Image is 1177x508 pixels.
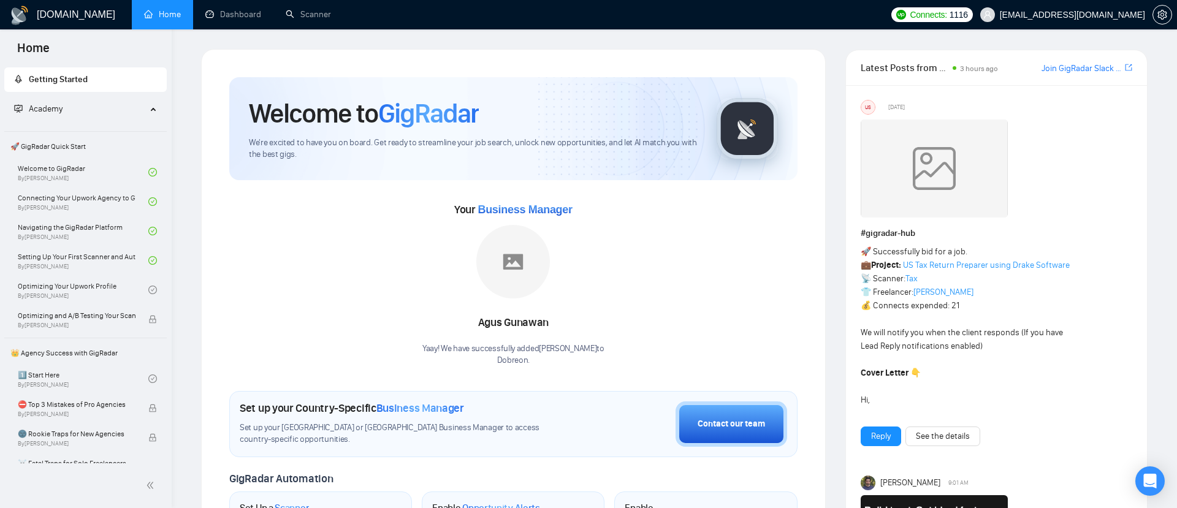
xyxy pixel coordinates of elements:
strong: Project: [871,260,901,270]
span: Latest Posts from the GigRadar Community [861,60,950,75]
strong: Cover Letter 👇 [861,368,921,378]
span: Business Manager [478,203,572,216]
span: Academy [14,104,63,114]
a: Optimizing Your Upwork ProfileBy[PERSON_NAME] [18,276,148,303]
span: user [983,10,992,19]
span: check-circle [148,168,157,176]
span: 👑 Agency Success with GigRadar [6,341,166,365]
div: US [861,100,875,114]
span: check-circle [148,256,157,265]
a: homeHome [144,9,181,20]
span: fund-projection-screen [14,104,23,113]
span: 1116 [950,8,968,21]
span: lock [148,463,157,471]
span: Getting Started [29,74,88,85]
span: check-circle [148,286,157,294]
a: Tax [905,273,918,284]
span: GigRadar Automation [229,472,333,485]
span: Business Manager [376,401,464,415]
img: weqQh+iSagEgQAAAABJRU5ErkJggg== [861,119,1008,218]
span: rocket [14,75,23,83]
a: Welcome to GigRadarBy[PERSON_NAME] [18,159,148,186]
div: Contact our team [698,417,765,431]
a: 1️⃣ Start HereBy[PERSON_NAME] [18,365,148,392]
span: check-circle [148,197,157,206]
a: US Tax Return Preparer using Drake Software [903,260,1070,270]
span: Academy [29,104,63,114]
span: Connects: [910,8,947,21]
a: Setting Up Your First Scanner and Auto-BidderBy[PERSON_NAME] [18,247,148,274]
li: Getting Started [4,67,167,92]
div: Agus Gunawan [422,313,604,333]
span: setting [1153,10,1171,20]
button: setting [1152,5,1172,25]
span: By [PERSON_NAME] [18,411,135,418]
span: ☠️ Fatal Traps for Solo Freelancers [18,457,135,469]
span: [DATE] [888,102,905,113]
a: dashboardDashboard [205,9,261,20]
span: Set up your [GEOGRAPHIC_DATA] or [GEOGRAPHIC_DATA] Business Manager to access country-specific op... [240,422,568,445]
img: logo [10,6,29,25]
a: Navigating the GigRadar PlatformBy[PERSON_NAME] [18,218,148,245]
img: gigradar-logo.png [717,98,778,159]
button: Reply [861,426,901,446]
a: See the details [916,430,970,443]
a: [PERSON_NAME] [913,287,973,297]
span: lock [148,404,157,412]
a: Reply [871,430,891,443]
span: check-circle [148,227,157,235]
span: By [PERSON_NAME] [18,322,135,329]
div: Yaay! We have successfully added [PERSON_NAME] to [422,343,604,366]
span: 3 hours ago [960,64,998,73]
span: By [PERSON_NAME] [18,440,135,447]
span: lock [148,433,157,442]
span: Optimizing and A/B Testing Your Scanner for Better Results [18,309,135,322]
span: double-left [146,479,158,491]
img: upwork-logo.png [896,10,906,20]
a: export [1125,62,1132,74]
span: We're excited to have you on board. Get ready to streamline your job search, unlock new opportuni... [249,137,697,161]
img: placeholder.png [476,225,550,298]
img: Toby Fox-Mason [861,476,875,490]
p: Dobreon . [422,355,604,366]
span: GigRadar [378,97,479,130]
a: setting [1152,10,1172,20]
button: See the details [905,426,980,446]
span: ⛔ Top 3 Mistakes of Pro Agencies [18,398,135,411]
button: Contact our team [676,401,787,447]
a: Join GigRadar Slack Community [1042,62,1122,75]
span: [PERSON_NAME] [880,476,940,490]
h1: # gigradar-hub [861,227,1132,240]
span: 🚀 GigRadar Quick Start [6,134,166,159]
span: lock [148,315,157,324]
span: Your [454,203,573,216]
a: searchScanner [286,9,331,20]
span: Home [7,39,59,65]
h1: Set up your Country-Specific [240,401,464,415]
div: Open Intercom Messenger [1135,466,1165,496]
span: check-circle [148,374,157,383]
h1: Welcome to [249,97,479,130]
span: 9:01 AM [948,477,969,488]
span: 🌚 Rookie Traps for New Agencies [18,428,135,440]
a: Connecting Your Upwork Agency to GigRadarBy[PERSON_NAME] [18,188,148,215]
span: export [1125,63,1132,72]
